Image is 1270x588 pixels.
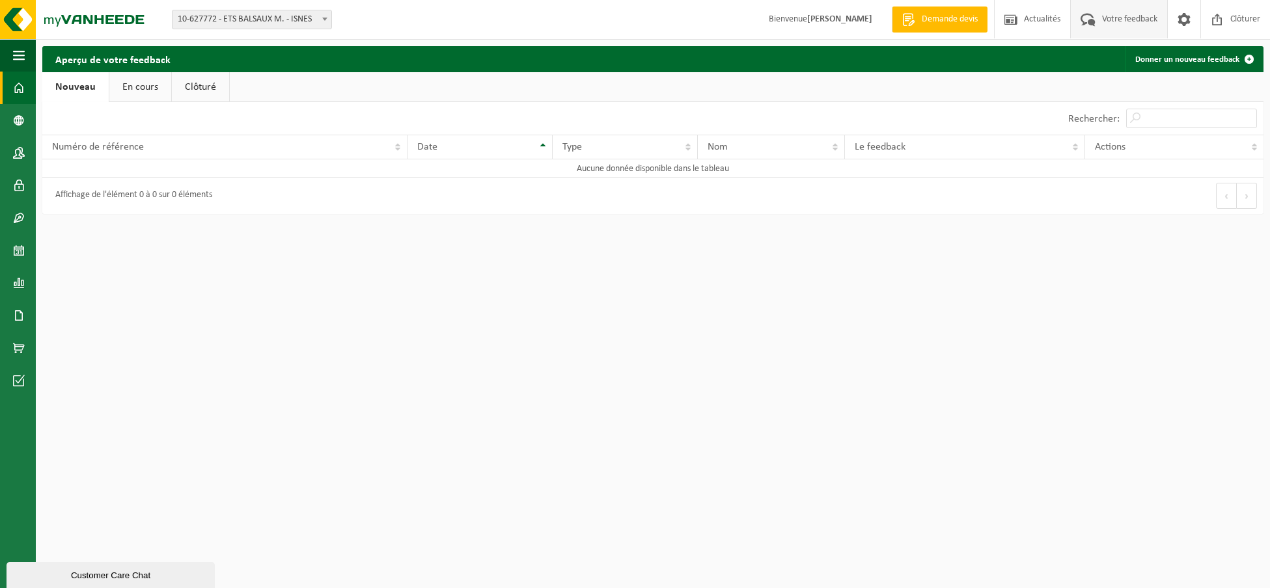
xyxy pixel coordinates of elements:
a: Nouveau [42,72,109,102]
h2: Aperçu de votre feedback [42,46,184,72]
span: Demande devis [918,13,981,26]
button: Previous [1216,183,1237,209]
td: Aucune donnée disponible dans le tableau [42,159,1263,178]
span: Nom [708,142,728,152]
iframe: chat widget [7,559,217,588]
a: Donner un nouveau feedback [1125,46,1262,72]
button: Next [1237,183,1257,209]
label: Rechercher: [1068,114,1120,124]
span: 10-627772 - ETS BALSAUX M. - ISNES [173,10,331,29]
div: Affichage de l'élément 0 à 0 sur 0 éléments [49,184,212,207]
span: 10-627772 - ETS BALSAUX M. - ISNES [172,10,332,29]
span: Date [417,142,437,152]
span: Actions [1095,142,1125,152]
a: Demande devis [892,7,987,33]
span: Numéro de référence [52,142,144,152]
a: Clôturé [172,72,229,102]
strong: [PERSON_NAME] [807,14,872,24]
span: Le feedback [855,142,905,152]
span: Type [562,142,582,152]
a: En cours [109,72,171,102]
